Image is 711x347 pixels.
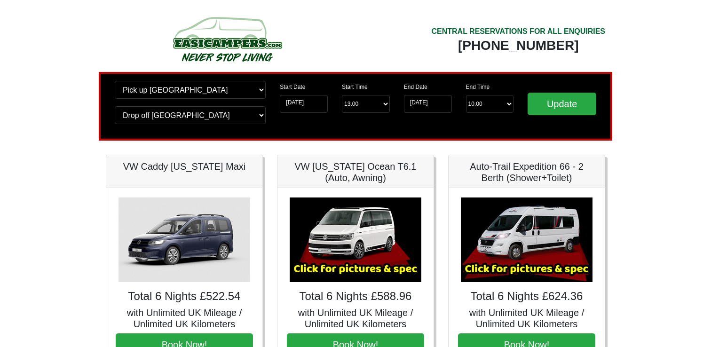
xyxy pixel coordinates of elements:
div: [PHONE_NUMBER] [431,37,605,54]
h5: VW Caddy [US_STATE] Maxi [116,161,253,172]
label: End Date [404,83,427,91]
h5: with Unlimited UK Mileage / Unlimited UK Kilometers [458,307,595,330]
img: campers-checkout-logo.png [138,13,316,65]
img: VW California Ocean T6.1 (Auto, Awning) [290,197,421,282]
h4: Total 6 Nights £522.54 [116,290,253,303]
h5: with Unlimited UK Mileage / Unlimited UK Kilometers [116,307,253,330]
h5: with Unlimited UK Mileage / Unlimited UK Kilometers [287,307,424,330]
label: Start Time [342,83,368,91]
label: End Time [466,83,490,91]
img: Auto-Trail Expedition 66 - 2 Berth (Shower+Toilet) [461,197,592,282]
input: Start Date [280,95,328,113]
h4: Total 6 Nights £624.36 [458,290,595,303]
input: Update [528,93,596,115]
input: Return Date [404,95,452,113]
div: CENTRAL RESERVATIONS FOR ALL ENQUIRIES [431,26,605,37]
label: Start Date [280,83,305,91]
h5: Auto-Trail Expedition 66 - 2 Berth (Shower+Toilet) [458,161,595,183]
h4: Total 6 Nights £588.96 [287,290,424,303]
img: VW Caddy California Maxi [118,197,250,282]
h5: VW [US_STATE] Ocean T6.1 (Auto, Awning) [287,161,424,183]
